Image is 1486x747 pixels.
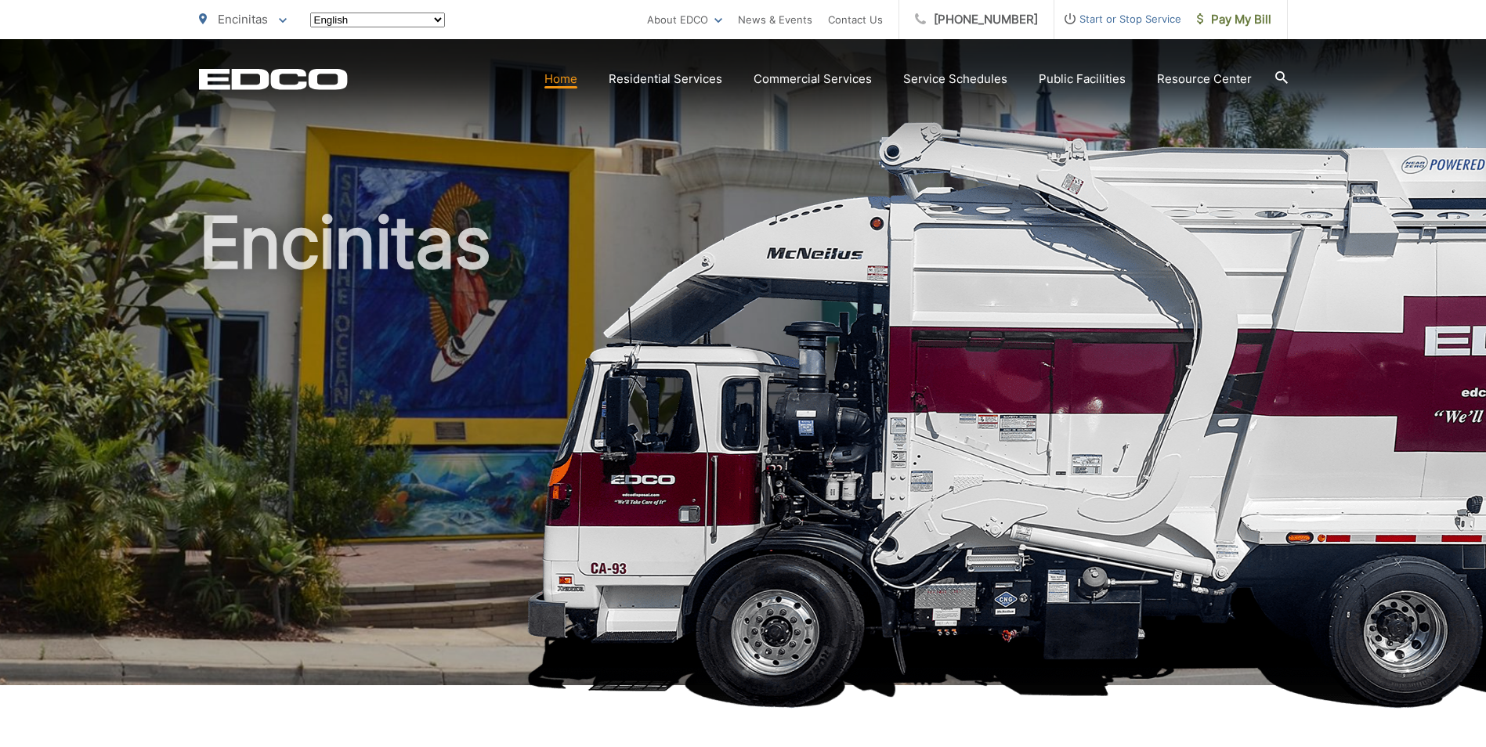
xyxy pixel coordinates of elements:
a: Service Schedules [903,70,1007,88]
a: Public Facilities [1039,70,1126,88]
a: Contact Us [828,10,883,29]
a: About EDCO [647,10,722,29]
a: Residential Services [609,70,722,88]
span: Encinitas [218,12,268,27]
a: Home [544,70,577,88]
a: News & Events [738,10,812,29]
a: Resource Center [1157,70,1252,88]
span: Pay My Bill [1197,10,1271,29]
select: Select a language [310,13,445,27]
a: EDCD logo. Return to the homepage. [199,68,348,90]
a: Commercial Services [754,70,872,88]
h1: Encinitas [199,204,1288,699]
